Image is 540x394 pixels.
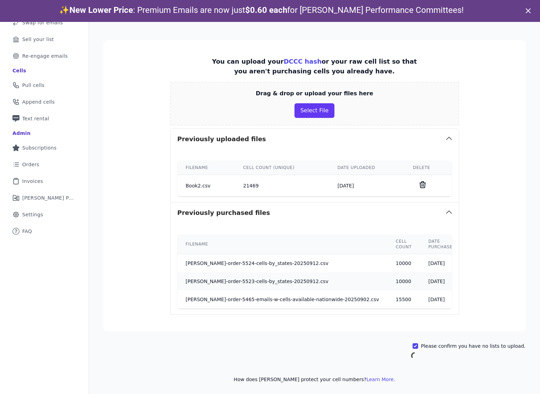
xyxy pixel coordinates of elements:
[6,94,83,110] a: Append cells
[171,129,459,150] button: Previously uploaded files
[420,272,464,290] td: [DATE]
[22,82,44,89] span: Pull cells
[103,376,526,383] p: How does [PERSON_NAME] protect your cell numbers?
[13,67,26,74] div: Cells
[22,36,54,43] span: Sell your list
[6,15,83,30] a: Swap for emails
[329,161,405,175] th: Date uploaded
[420,290,464,308] td: [DATE]
[177,208,270,218] h3: Previously purchased files
[6,190,83,206] a: [PERSON_NAME] Performance
[420,254,464,273] td: [DATE]
[177,234,388,254] th: Filename
[6,140,83,155] a: Subscriptions
[6,111,83,126] a: Text rental
[171,202,459,223] button: Previously purchased files
[6,207,83,222] a: Settings
[22,178,43,185] span: Invoices
[421,343,525,349] label: Please confirm you have no lists to upload.
[177,254,388,273] td: [PERSON_NAME]-order-5524-cells-by_states-20250912.csv
[177,175,235,196] td: Book2.csv
[22,211,43,218] span: Settings
[6,157,83,172] a: Orders
[22,194,75,201] span: [PERSON_NAME] Performance
[6,78,83,93] a: Pull cells
[256,89,373,98] p: Drag & drop or upload your files here
[13,130,31,137] div: Admin
[329,175,405,196] td: [DATE]
[22,19,63,26] span: Swap for emails
[6,32,83,47] a: Sell your list
[22,115,49,122] span: Text rental
[235,161,329,175] th: Cell count (unique)
[388,254,420,273] td: 10000
[22,144,57,151] span: Subscriptions
[388,290,420,308] td: 15500
[6,48,83,64] a: Re-engage emails
[420,234,464,254] th: Date purchased
[22,98,55,105] span: Append cells
[284,58,322,65] a: DCCC hash
[177,134,266,144] h3: Previously uploaded files
[22,161,39,168] span: Orders
[22,53,68,59] span: Re-engage emails
[6,224,83,239] a: FAQ
[22,228,32,235] span: FAQ
[388,272,420,290] td: 10000
[294,103,334,118] button: Select File
[177,272,388,290] td: [PERSON_NAME]-order-5523-cells-by_states-20250912.csv
[206,57,423,76] p: You can upload your or your raw cell list so that you aren't purchasing cells you already have.
[366,376,395,383] button: Learn More.
[177,290,388,308] td: [PERSON_NAME]-order-5465-emails-w-cells-available-nationwide-20250902.csv
[405,161,451,175] th: Delete
[6,174,83,189] a: Invoices
[388,234,420,254] th: Cell count
[177,161,235,175] th: Filename
[235,175,329,196] td: 21469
